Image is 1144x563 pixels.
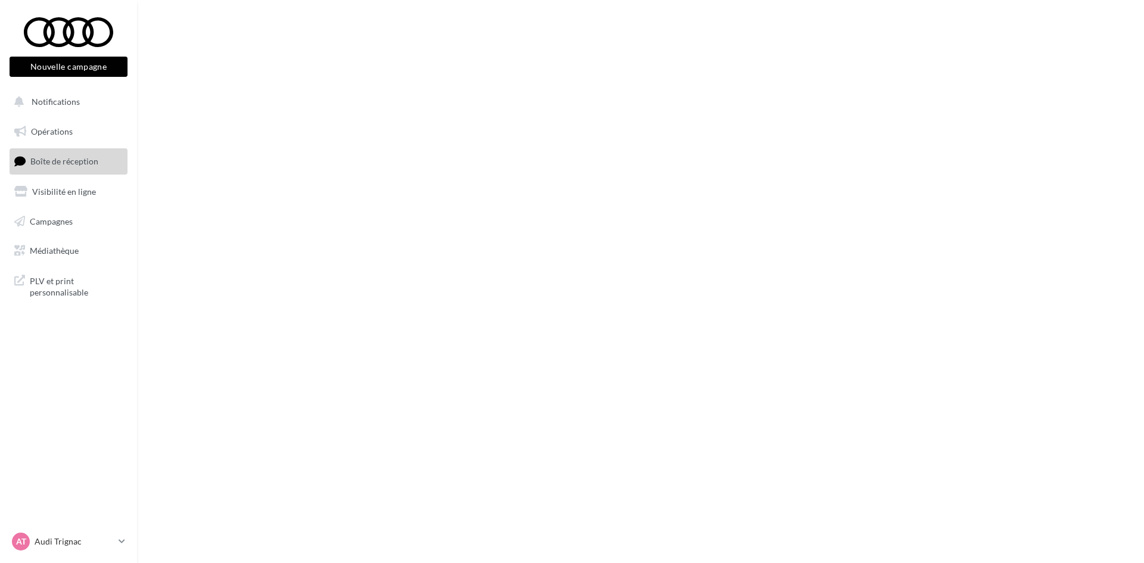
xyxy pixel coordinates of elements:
[16,536,26,548] span: AT
[32,186,96,197] span: Visibilité en ligne
[10,57,128,77] button: Nouvelle campagne
[7,268,130,303] a: PLV et print personnalisable
[7,89,125,114] button: Notifications
[10,530,128,553] a: AT Audi Trignac
[7,148,130,174] a: Boîte de réception
[35,536,114,548] p: Audi Trignac
[7,119,130,144] a: Opérations
[30,216,73,226] span: Campagnes
[7,238,130,263] a: Médiathèque
[30,273,123,298] span: PLV et print personnalisable
[30,156,98,166] span: Boîte de réception
[31,126,73,136] span: Opérations
[30,245,79,256] span: Médiathèque
[7,179,130,204] a: Visibilité en ligne
[32,97,80,107] span: Notifications
[7,209,130,234] a: Campagnes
